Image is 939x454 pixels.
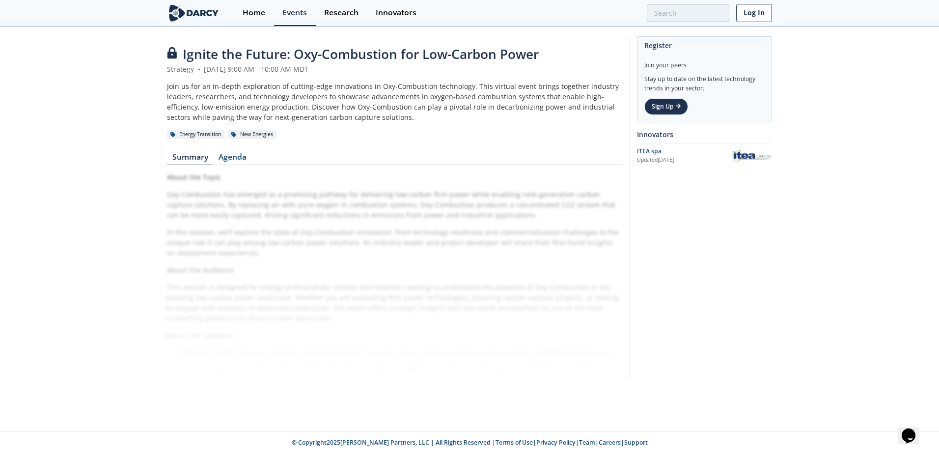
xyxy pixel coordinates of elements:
img: ITEA spa [731,148,772,163]
div: ITEA spa [637,147,731,156]
img: logo-wide.svg [167,4,221,22]
div: Research [324,9,359,17]
a: Team [579,438,595,447]
div: Join your peers [644,54,765,70]
div: Energy Transition [167,130,224,139]
a: Sign Up [644,98,688,115]
div: Join us for an in-depth exploration of cutting-edge innovations in Oxy-Combustion technology. Thi... [167,81,623,122]
div: Home [243,9,265,17]
a: Careers [599,438,621,447]
iframe: chat widget [898,415,929,444]
a: Terms of Use [496,438,533,447]
a: ITEA spa Updated[DATE] ITEA spa [637,147,772,164]
div: Strategy [DATE] 9:00 AM - 10:00 AM MDT [167,64,623,74]
input: Advanced Search [647,4,729,22]
span: • [196,64,202,74]
a: Privacy Policy [536,438,576,447]
p: © Copyright 2025 [PERSON_NAME] Partners, LLC | All Rights Reserved | | | | | [106,438,833,447]
div: Updated [DATE] [637,156,731,164]
a: Support [624,438,648,447]
div: Stay up to date on the latest technology trends in your sector. [644,70,765,93]
div: Innovators [376,9,416,17]
div: New Energies [228,130,276,139]
div: Innovators [637,126,772,143]
a: Summary [167,153,213,165]
span: Ignite the Future: Oxy-Combustion for Low-Carbon Power [183,45,539,63]
div: Events [282,9,307,17]
div: Register [644,37,765,54]
a: Log In [736,4,772,22]
a: Agenda [213,153,251,165]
